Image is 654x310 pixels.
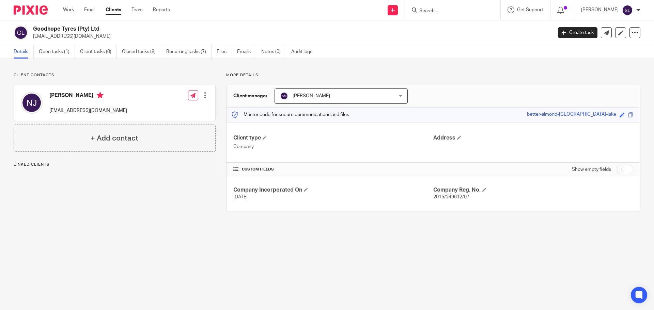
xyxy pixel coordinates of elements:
span: [DATE] [233,195,248,199]
a: Work [63,6,74,13]
a: Emails [237,45,256,59]
p: Client contacts [14,72,216,78]
a: Open tasks (1) [39,45,75,59]
h4: Client type [233,134,433,142]
p: More details [226,72,640,78]
h2: Goodhope Tyres (Pty) Ltd [33,26,445,33]
i: Primary [97,92,104,99]
h4: Company Reg. No. [433,186,633,194]
img: svg%3E [280,92,288,100]
p: Linked clients [14,162,216,167]
div: better-almond-[GEOGRAPHIC_DATA]-lake [527,111,616,119]
span: 2015/249612/07 [433,195,469,199]
a: Notes (0) [261,45,286,59]
h4: + Add contact [91,133,138,144]
a: Recurring tasks (7) [166,45,212,59]
img: svg%3E [622,5,633,16]
p: Company [233,143,433,150]
a: Clients [106,6,121,13]
a: Create task [558,27,597,38]
h4: CUSTOM FIELDS [233,167,433,172]
h4: Address [433,134,633,142]
img: Pixie [14,5,48,15]
h4: [PERSON_NAME] [49,92,127,100]
p: [EMAIL_ADDRESS][DOMAIN_NAME] [33,33,548,40]
a: Closed tasks (8) [122,45,161,59]
h3: Client manager [233,93,268,99]
a: Files [217,45,232,59]
a: Audit logs [291,45,317,59]
a: Team [131,6,143,13]
a: Client tasks (0) [80,45,117,59]
a: Reports [153,6,170,13]
span: [PERSON_NAME] [293,94,330,98]
label: Show empty fields [572,166,611,173]
a: Details [14,45,34,59]
img: svg%3E [21,92,43,114]
span: Get Support [517,7,543,12]
p: [PERSON_NAME] [581,6,619,13]
a: Email [84,6,95,13]
img: svg%3E [14,26,28,40]
input: Search [419,8,480,14]
p: [EMAIL_ADDRESS][DOMAIN_NAME] [49,107,127,114]
p: Master code for secure communications and files [232,111,349,118]
h4: Company Incorporated On [233,186,433,194]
